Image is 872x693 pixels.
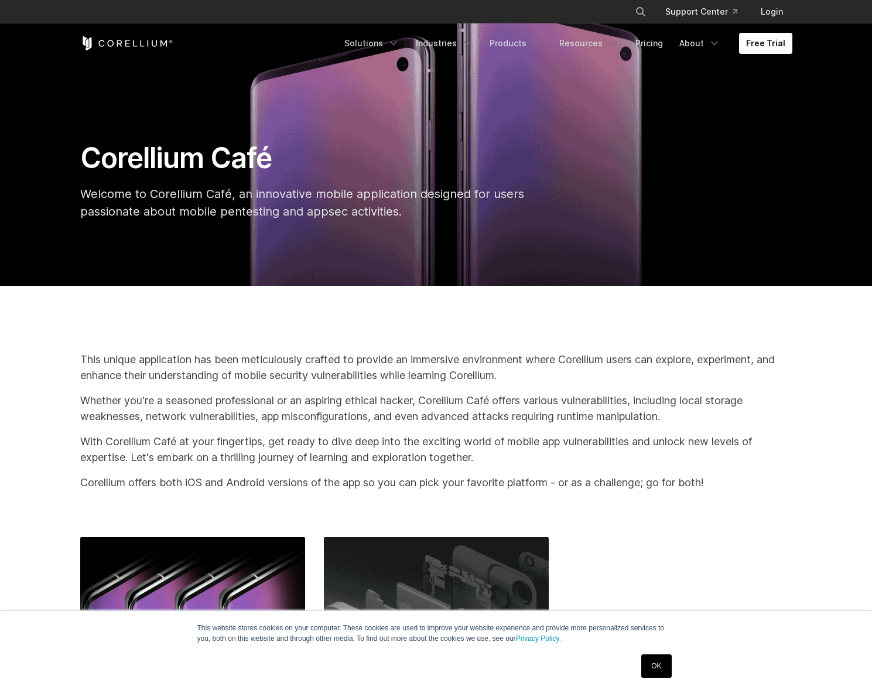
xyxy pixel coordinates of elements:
[80,392,792,424] p: Whether you're a seasoned professional or an aspiring ethical hacker, Corellium Café offers vario...
[80,351,792,383] p: This unique application has been meticulously crafted to provide an immersive environment where C...
[409,33,480,54] a: Industries
[483,33,550,54] a: Products
[751,1,792,22] a: Login
[80,433,792,465] p: With Corellium Café at your fingertips, get ready to dive deep into the exciting world of mobile ...
[197,623,675,644] p: This website stores cookies on your computer. These cookies are used to improve your website expe...
[337,33,792,54] div: Navigation Menu
[80,474,792,490] p: Corellium offers both iOS and Android versions of the app so you can pick your favorite platform ...
[324,537,549,677] img: Corellium Café iOS Guide
[337,33,406,54] a: Solutions
[656,1,747,22] a: Support Center
[628,33,670,54] a: Pricing
[630,1,651,22] button: Search
[621,1,792,22] div: Navigation Menu
[80,185,547,220] p: Welcome to Corellium Café, an innovative mobile application designed for users passionate about m...
[739,33,792,54] a: Free Trial
[672,33,727,54] a: About
[80,36,173,50] a: Corellium Home
[552,33,626,54] a: Resources
[80,537,305,677] img: Corellium Café Android Guide
[641,654,671,678] a: OK
[516,634,561,643] a: Privacy Policy.
[80,141,547,176] h1: Corellium Café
